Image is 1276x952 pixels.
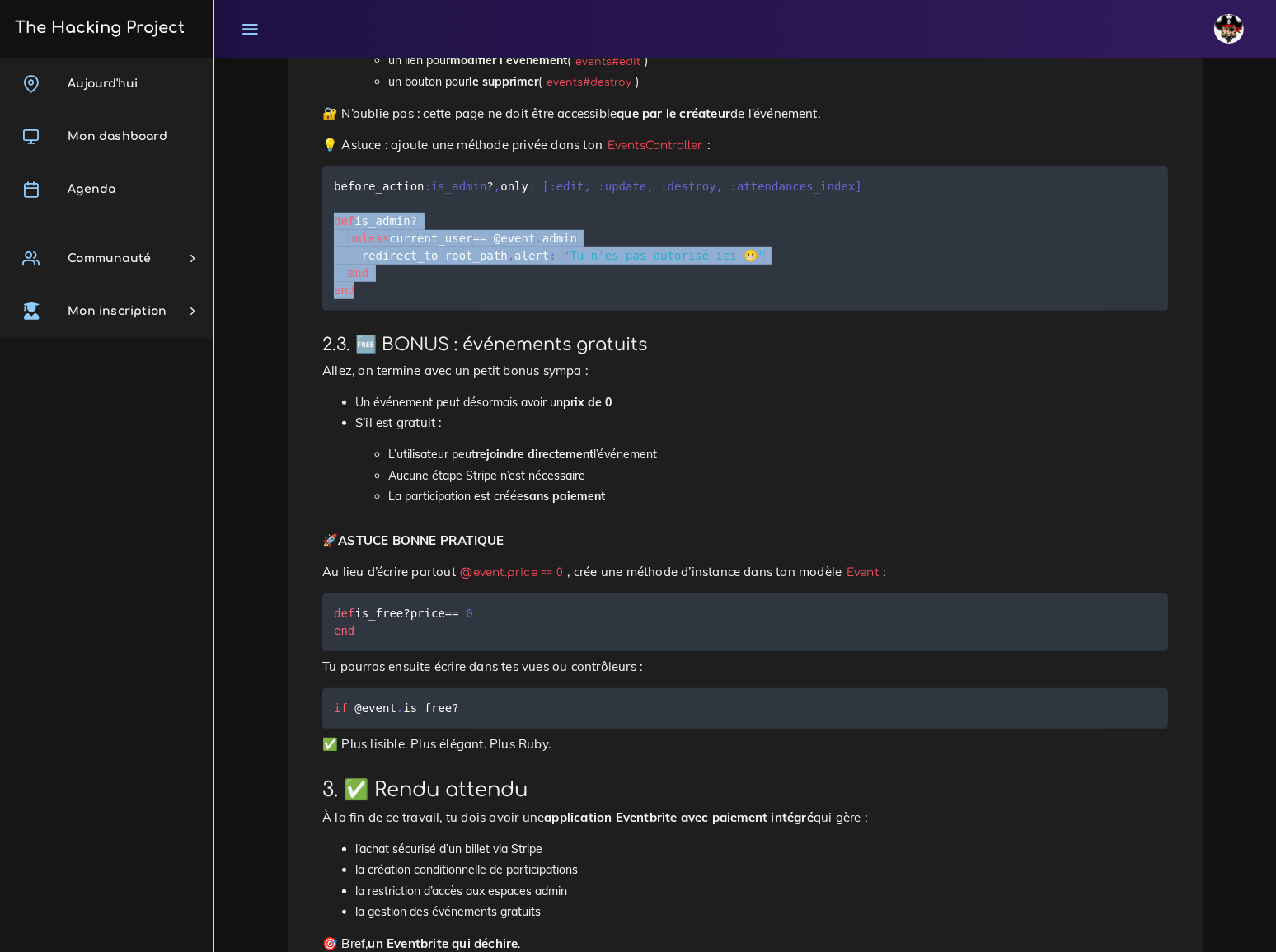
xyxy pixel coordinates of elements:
[334,177,862,299] code: before_action only is_admin current_user admin redirect_to root_path alert
[494,180,500,193] span: ,
[10,19,185,37] h3: The Hacking Project
[68,130,167,143] span: Mon dashboard
[646,180,653,193] span: ,
[544,809,814,825] strong: application Eventbrite avec paiement intégré
[334,284,354,297] span: end
[549,249,556,262] span: :
[355,860,1168,880] li: la création conditionnelle de participations
[334,624,354,637] span: end
[855,180,861,193] span: ]
[523,489,605,504] strong: sans paiement
[549,180,584,193] span: :edit
[476,447,593,462] strong: rejoindre directement
[388,444,1168,465] li: L’utilisateur peut l’événement
[388,486,1168,507] li: La participation est créée
[535,232,542,245] span: .
[322,778,1168,802] h2: 3. ✅ Rendu attendu
[508,249,514,262] span: ,
[563,249,765,262] span: "Tu n'es pas autorisé ici 😬"
[469,74,538,89] strong: le supprimer
[486,180,493,193] span: ?
[334,607,354,620] span: def
[322,808,1168,828] p: À la fin de ce travail, tu dois avoir une qui gère :
[355,902,1168,922] li: la gestion des événements gratuits
[68,183,115,195] span: Agenda
[322,135,1168,155] p: 💡 Astuce : ajoute une méthode privée dans ton :
[68,252,151,265] span: Communauté
[473,232,487,245] span: ==
[410,214,417,227] span: ?
[355,881,1168,902] li: la restriction d’accès aux espaces admin
[355,413,1168,433] p: S’il est gratuit :
[322,361,1168,381] p: Allez, on termine avec un petit bonus sympa :
[322,104,1168,124] p: 🔐 N’oublie pas : cette page ne doit être accessible de l’événement.
[466,607,472,620] span: 0
[322,562,1168,582] p: Au lieu d’écrire partout , crée une méthode d’instance dans ton modèle :
[334,699,463,717] code: is_free
[334,701,348,715] span: if
[617,106,730,121] strong: que par le créateur
[334,214,354,227] span: def
[494,232,536,245] span: @event
[842,564,883,581] code: Event
[598,180,646,193] span: :update
[563,395,612,410] strong: prix de 0
[68,305,167,317] span: Mon inscription
[542,180,549,193] span: [
[450,53,567,68] strong: modifier l’événement
[348,232,390,245] span: unless
[445,607,459,620] span: ==
[730,180,856,193] span: :attendances_index
[584,180,591,193] span: ,
[403,607,410,620] span: ?
[68,77,138,90] span: Aujourd'hui
[368,936,518,951] strong: un Eventbrite qui déchire
[348,266,368,279] span: end
[338,532,504,548] strong: ASTUCE BONNE PRATIQUE
[334,604,473,640] code: is_free price
[425,180,487,193] span: :is_admin
[355,839,1168,860] li: l’achat sécurisé d’un billet via Stripe
[388,50,1168,71] li: un lien pour ( )
[603,137,707,154] code: EventsController
[322,657,1168,677] p: Tu pourras ensuite écrire dans tes vues ou contrôleurs :
[452,701,458,715] span: ?
[322,734,1168,754] p: ✅ Plus lisible. Plus élégant. Plus Ruby.
[660,180,715,193] span: :destroy
[456,564,568,581] code: @event.price == 0
[322,335,1168,355] h3: 2.3. 🆓 BONUS : événements gratuits
[1214,14,1244,44] img: avatar
[388,72,1168,92] li: un bouton pour ( )
[355,392,1168,413] li: Un événement peut désormais avoir un
[716,180,723,193] span: ,
[388,466,1168,486] li: Aucune étape Stripe n’est nécessaire
[542,74,636,91] code: events#destroy
[570,54,645,70] code: events#edit
[528,180,535,193] span: :
[322,531,1168,551] p: 🚀
[354,701,396,715] span: @event
[396,701,403,715] span: .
